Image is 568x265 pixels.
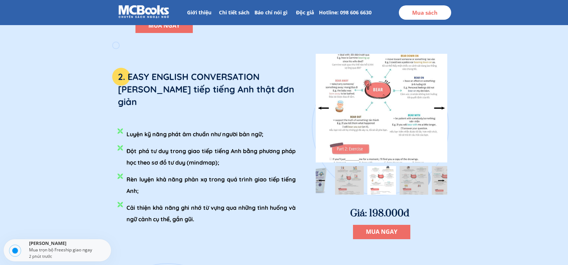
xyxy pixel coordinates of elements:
div: Mua trọn bộ Freeship giao ngay [29,247,109,253]
div: 2 phút trước [29,253,52,260]
p: Chi tiết sách [215,5,253,20]
p: Hotline: 098 606 6630 [318,5,372,20]
p: Báo chí nói gì [253,5,288,20]
span: Cải thiện khả năng ghi nhớ từ vựng qua những tình huống và ngữ cảnh cụ thể, gần gũi. [127,204,296,223]
span: Đột phá tư duy trong giao tiếp tiếng Anh bằng phương pháp học theo sơ đồ tư duy (mindmap); [127,147,296,166]
p: Giới thiệu [184,5,215,20]
p: Độc giả [288,5,321,20]
h3: 2. EASY ENGLISH CONVERSATION [PERSON_NAME] tiếp tiếng Anh thật đơn giản [118,70,302,108]
div: [PERSON_NAME] [29,241,109,247]
p: Mua sách [399,5,451,20]
span: MUA NGAY [148,22,180,29]
h3: Giá: 198.000đ [345,207,414,220]
span: MUA NGAY [366,228,397,236]
span: Rèn luyện khả năng phản xạ trong quá trình giao tiếp tiếng Anh; [127,176,296,194]
span: Luyện kỹ năng phát âm chuẩn như người bản ngữ; [127,131,263,138]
